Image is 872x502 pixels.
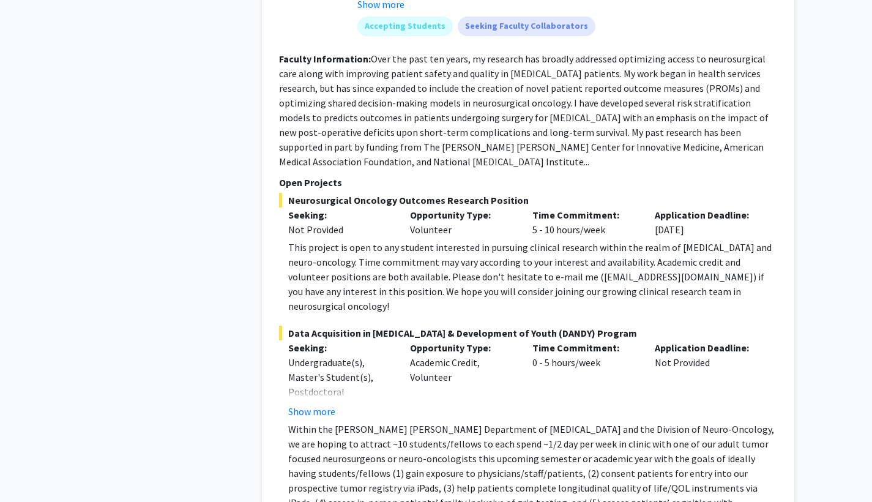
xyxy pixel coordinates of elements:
[401,340,523,419] div: Academic Credit, Volunteer
[279,326,777,340] span: Data Acquisition in [MEDICAL_DATA] & Development of Youth (DANDY) Program
[288,240,777,313] div: This project is open to any student interested in pursuing clinical research within the realm of ...
[523,340,646,419] div: 0 - 5 hours/week
[9,447,52,493] iframe: Chat
[288,340,392,355] p: Seeking:
[288,404,335,419] button: Show more
[458,17,595,36] mat-chip: Seeking Faculty Collaborators
[279,193,777,208] span: Neurosurgical Oncology Outcomes Research Position
[279,175,777,190] p: Open Projects
[532,340,636,355] p: Time Commitment:
[523,208,646,237] div: 5 - 10 hours/week
[288,355,392,458] div: Undergraduate(s), Master's Student(s), Postdoctoral Researcher(s) / Research Staff, Medical Resid...
[279,53,371,65] b: Faculty Information:
[655,340,759,355] p: Application Deadline:
[288,222,392,237] div: Not Provided
[357,17,453,36] mat-chip: Accepting Students
[646,340,768,419] div: Not Provided
[401,208,523,237] div: Volunteer
[646,208,768,237] div: [DATE]
[288,208,392,222] p: Seeking:
[410,340,514,355] p: Opportunity Type:
[532,208,636,222] p: Time Commitment:
[279,53,769,168] fg-read-more: Over the past ten years, my research has broadly addressed optimizing access to neurosurgical car...
[410,208,514,222] p: Opportunity Type:
[655,208,759,222] p: Application Deadline:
